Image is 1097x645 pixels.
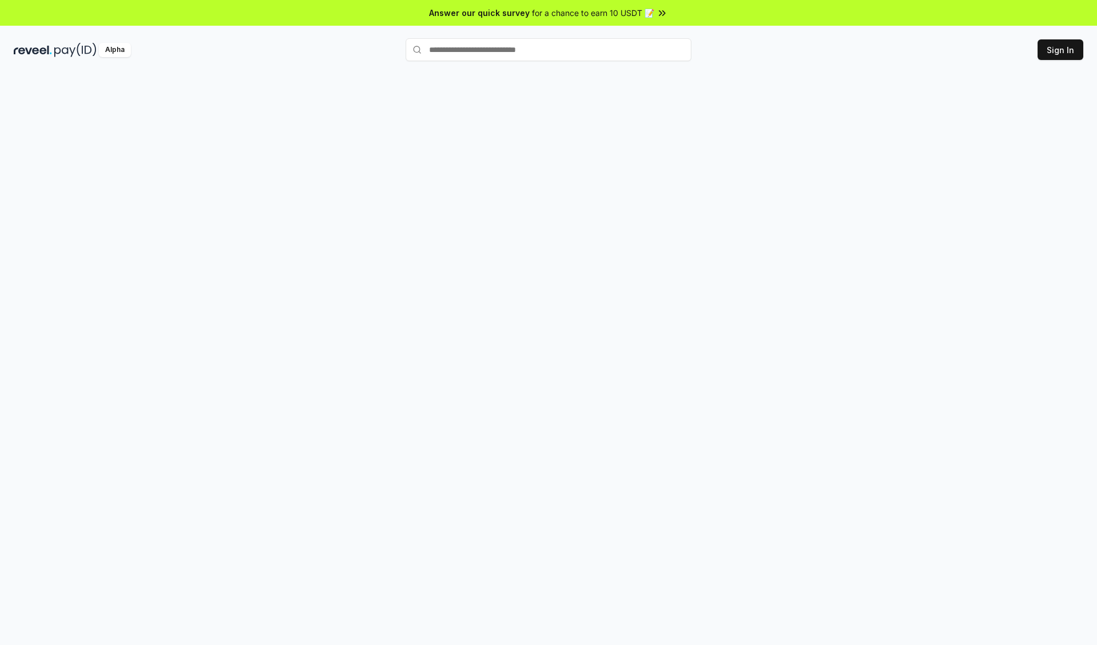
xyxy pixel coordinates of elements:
span: for a chance to earn 10 USDT 📝 [532,7,654,19]
div: Alpha [99,43,131,57]
img: reveel_dark [14,43,52,57]
button: Sign In [1038,39,1083,60]
img: pay_id [54,43,97,57]
span: Answer our quick survey [429,7,530,19]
